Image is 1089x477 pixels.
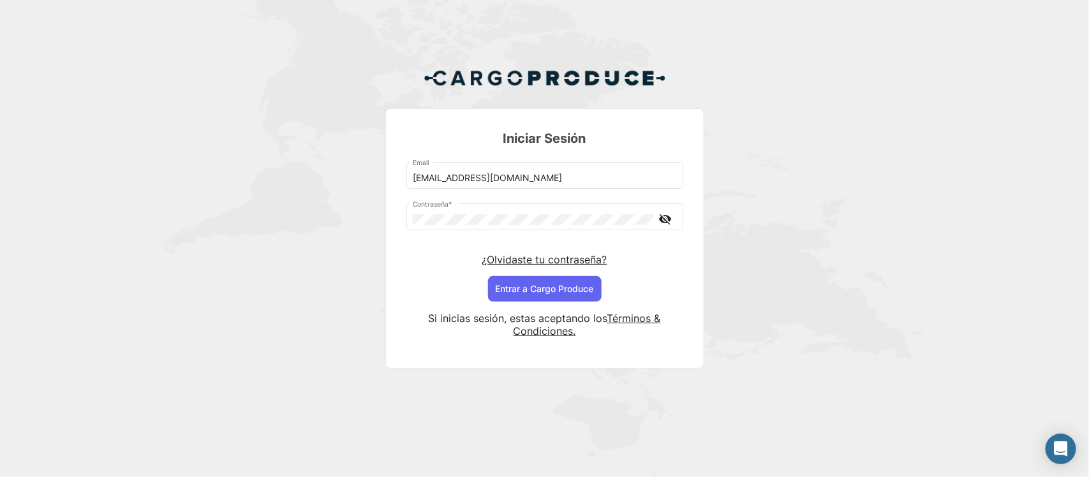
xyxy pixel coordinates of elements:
input: Email [413,173,676,184]
div: Abrir Intercom Messenger [1046,434,1076,464]
span: Si inicias sesión, estas aceptando los [429,312,607,325]
img: Cargo Produce Logo [424,62,666,93]
a: ¿Olvidaste tu contraseña? [482,253,607,266]
a: Términos & Condiciones. [514,312,661,337]
h3: Iniciar Sesión [406,129,683,147]
mat-icon: visibility_off [658,211,673,227]
button: Entrar a Cargo Produce [488,276,602,302]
